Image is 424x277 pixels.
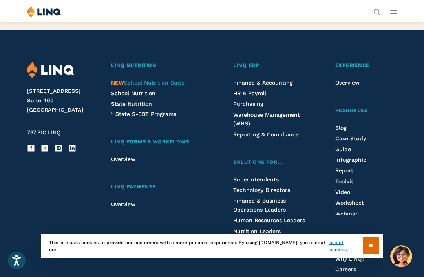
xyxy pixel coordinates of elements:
[233,62,259,68] span: LINQ ERP
[390,7,397,16] button: Open Main Menu
[335,199,364,206] a: Worksheet
[27,144,35,152] a: Facebook
[111,184,156,190] span: LINQ Payments
[111,183,206,191] a: LINQ Payments
[111,80,185,86] a: NEWSchool Nutrition Suite
[335,125,347,131] a: Blog
[233,131,299,138] a: Reporting & Compliance
[335,80,360,86] a: Overview
[27,62,75,78] img: LINQ | K‑12 Software
[335,146,351,152] a: Guide
[335,107,397,115] a: Resources
[335,62,397,70] a: Experience
[335,210,358,217] a: Webinar
[335,157,366,163] a: Infographic
[329,239,363,253] a: use of cookies.
[233,228,281,234] a: Nutrition Leaders
[233,187,290,193] a: Technology Directors
[27,129,60,136] span: 737.PIC.LINQ
[390,245,412,267] button: Hello, have a question? Let’s chat.
[41,234,383,258] div: This site uses cookies to provide our customers with a more personal experience. By using [DOMAIN...
[111,62,156,68] span: LINQ Nutrition
[111,101,152,107] a: State Nutrition
[335,167,353,174] a: Report
[27,87,99,114] address: [STREET_ADDRESS] Suite 400 [GEOGRAPHIC_DATA]
[111,138,206,146] a: LINQ Forms & Workflows
[41,144,49,152] a: X
[111,201,135,207] a: Overview
[111,80,124,86] span: NEW
[335,62,369,68] span: Experience
[111,80,185,86] span: School Nutrition Suite
[335,178,353,185] a: Toolkit
[233,90,266,96] a: HR & Payroll
[233,62,308,70] a: LINQ ERP
[335,107,368,113] span: Resources
[68,144,76,152] a: LinkedIn
[111,156,135,162] a: Overview
[335,135,366,141] a: Case Study
[233,101,263,107] a: Purchasing
[115,110,176,118] a: State S-EBT Programs
[335,189,350,195] a: Video
[373,5,380,15] nav: Utility Navigation
[233,197,286,212] a: Finance & Business Operations Leaders
[373,8,380,15] button: Open Search Bar
[55,144,62,152] a: Instagram
[111,139,189,145] span: LINQ Forms & Workflows
[233,112,300,127] a: Warehouse Management (WHS)
[111,62,206,70] a: LINQ Nutrition
[27,5,61,18] img: LINQ | K‑12 Software
[111,90,155,96] a: School Nutrition
[233,176,279,183] a: Superintendents
[115,111,176,117] span: State S-EBT Programs
[233,80,293,86] a: Finance & Accounting
[233,217,305,223] a: Human Resources Leaders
